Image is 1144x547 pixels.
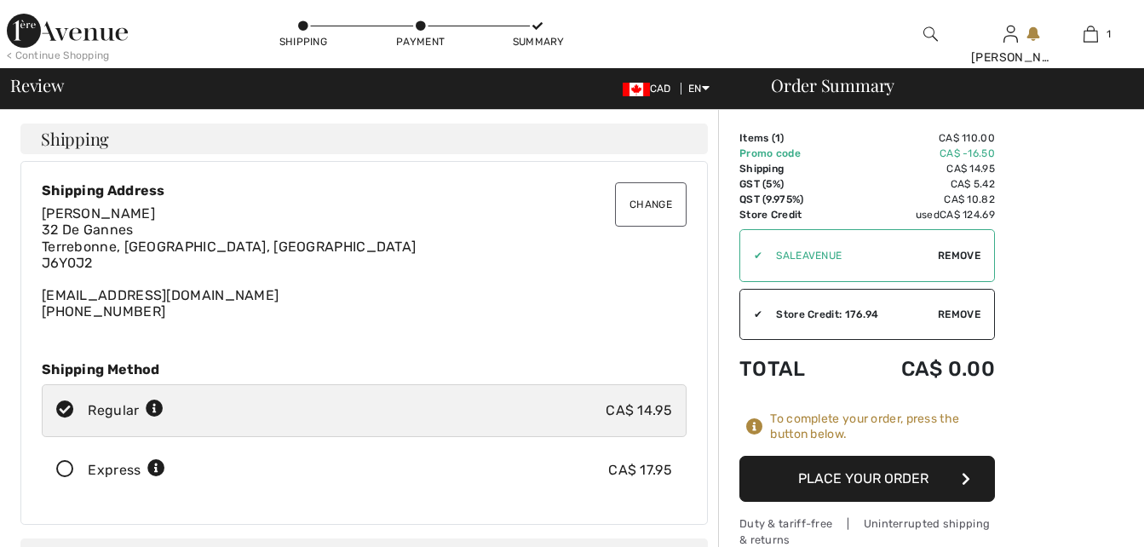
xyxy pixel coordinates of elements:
[845,176,995,192] td: CA$ 5.42
[7,14,128,48] img: 1ère Avenue
[42,205,155,222] span: [PERSON_NAME]
[845,161,995,176] td: CA$ 14.95
[608,460,672,481] div: CA$ 17.95
[88,400,164,421] div: Regular
[688,83,710,95] span: EN
[615,182,687,227] button: Change
[740,307,762,322] div: ✔
[739,192,845,207] td: QST (9.975%)
[606,400,672,421] div: CA$ 14.95
[775,132,780,144] span: 1
[41,130,109,147] span: Shipping
[845,146,995,161] td: CA$ -16.50
[845,192,995,207] td: CA$ 10.82
[740,248,762,263] div: ✔
[762,230,938,281] input: Promo code
[762,307,938,322] div: Store Credit: 176.94
[1107,26,1111,42] span: 1
[739,130,845,146] td: Items ( )
[739,456,995,502] button: Place Your Order
[1084,24,1098,44] img: My Bag
[739,146,845,161] td: Promo code
[42,182,687,199] div: Shipping Address
[395,34,446,49] div: Payment
[1003,24,1018,44] img: My Info
[88,460,165,481] div: Express
[845,340,995,398] td: CA$ 0.00
[971,49,1049,66] div: [PERSON_NAME]
[1003,26,1018,42] a: Sign In
[739,340,845,398] td: Total
[513,34,564,49] div: Summary
[923,24,938,44] img: search the website
[623,83,650,96] img: Canadian Dollar
[940,209,995,221] span: CA$ 124.69
[623,83,678,95] span: CAD
[1051,24,1130,44] a: 1
[938,248,980,263] span: Remove
[739,161,845,176] td: Shipping
[278,34,329,49] div: Shipping
[845,130,995,146] td: CA$ 110.00
[750,77,1134,94] div: Order Summary
[7,48,110,63] div: < Continue Shopping
[845,207,995,222] td: used
[739,207,845,222] td: Store Credit
[739,176,845,192] td: GST (5%)
[770,412,995,442] div: To complete your order, press the button below.
[42,222,416,270] span: 32 De Gannes Terrebonne, [GEOGRAPHIC_DATA], [GEOGRAPHIC_DATA] J6Y0J2
[938,307,980,322] span: Remove
[42,361,687,377] div: Shipping Method
[10,77,64,94] span: Review
[42,205,687,320] div: [EMAIL_ADDRESS][DOMAIN_NAME] [PHONE_NUMBER]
